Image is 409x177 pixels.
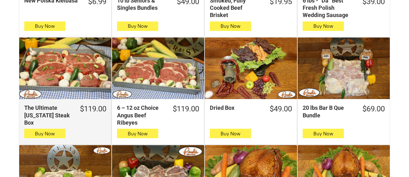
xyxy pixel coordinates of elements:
span: Buy Now [221,131,240,137]
button: Buy Now [117,21,158,31]
a: $49.00Dried Box [205,104,297,114]
span: Buy Now [35,23,55,29]
button: Buy Now [210,129,251,138]
span: Buy Now [313,23,333,29]
a: The Ultimate Texas Steak Box [19,38,111,99]
div: The Ultimate [US_STATE] Steak Box [24,104,72,126]
span: Buy Now [128,23,148,29]
button: Buy Now [210,21,251,31]
span: Buy Now [35,131,55,137]
button: Buy Now [303,129,344,138]
a: Dried Box [205,38,297,99]
a: $119.00The Ultimate [US_STATE] Steak Box [19,104,111,126]
button: Buy Now [117,129,158,138]
div: Dried Box [210,104,261,111]
div: 6 – 12 oz Choice Angus Beef Ribeyes [117,104,165,126]
span: Buy Now [313,131,333,137]
div: $49.00 [270,104,292,114]
button: Buy Now [303,21,344,31]
a: 20 lbs Bar B Que Bundle [298,38,390,99]
div: $119.00 [80,104,106,114]
span: Buy Now [221,23,240,29]
button: Buy Now [24,21,65,31]
div: $119.00 [173,104,199,114]
div: 20 lbs Bar B Que Bundle [303,104,354,119]
span: Buy Now [128,131,148,137]
div: $69.00 [362,104,385,114]
a: $119.006 – 12 oz Choice Angus Beef Ribeyes [112,104,204,126]
a: 6 – 12 oz Choice Angus Beef Ribeyes [112,38,204,99]
a: $69.0020 lbs Bar B Que Bundle [298,104,390,119]
button: Buy Now [24,129,65,138]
